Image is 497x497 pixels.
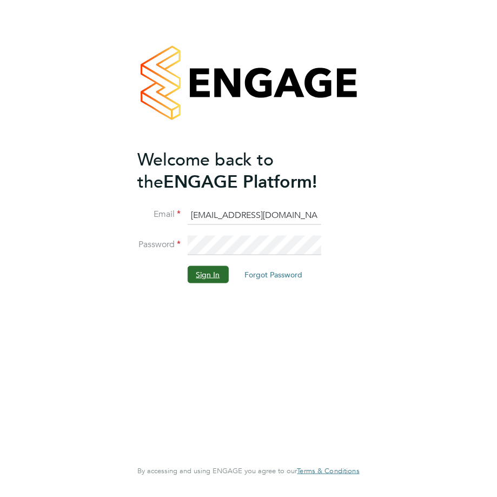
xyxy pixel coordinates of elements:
[187,206,321,225] input: Enter your work email...
[137,209,181,220] label: Email
[297,467,359,475] a: Terms & Conditions
[297,466,359,475] span: Terms & Conditions
[187,266,228,283] button: Sign In
[236,266,311,283] button: Forgot Password
[137,466,359,475] span: By accessing and using ENGAGE you agree to our
[137,239,181,250] label: Password
[137,148,348,193] h2: ENGAGE Platform!
[137,149,274,192] span: Welcome back to the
